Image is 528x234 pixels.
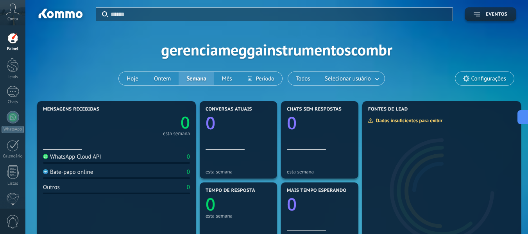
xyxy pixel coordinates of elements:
div: esta semana [206,213,271,219]
div: Leads [2,75,24,80]
text: 0 [206,111,215,134]
button: Todos [288,72,318,85]
div: Outros [43,184,60,191]
div: Listas [2,181,24,186]
div: Chats [2,100,24,105]
button: Selecionar usuário [318,72,385,85]
text: 0 [287,192,297,216]
span: Chats sem respostas [287,107,342,112]
span: Mensagens recebidas [43,107,99,112]
text: 0 [181,111,190,134]
div: Calendário [2,154,24,159]
button: Eventos [465,7,516,21]
button: Hoje [119,72,146,85]
span: Selecionar usuário [323,73,372,84]
span: Eventos [486,12,507,17]
img: Bate-papo online [43,169,48,174]
a: 0 [116,111,190,134]
button: Ontem [146,72,179,85]
button: Período [240,72,282,85]
div: WhatsApp [2,126,24,133]
div: esta semana [163,132,190,136]
div: Bate-papo online [43,168,93,176]
div: Painel [2,46,24,52]
button: Semana [179,72,214,85]
div: 0 [187,153,190,161]
div: 0 [187,168,190,176]
div: 0 [187,184,190,191]
div: WhatsApp Cloud API [43,153,101,161]
text: 0 [287,111,297,134]
div: esta semana [287,169,353,175]
span: Mais tempo esperando [287,188,347,193]
div: Dados insuficientes para exibir [368,117,448,124]
span: Fontes de lead [368,107,408,112]
button: Mês [214,72,240,85]
text: 0 [206,192,215,216]
img: WhatsApp Cloud API [43,154,48,159]
div: esta semana [206,169,271,175]
span: Tempo de resposta [206,188,255,193]
span: Conta [7,17,18,22]
span: Conversas atuais [206,107,252,112]
span: Configurações [471,75,506,82]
